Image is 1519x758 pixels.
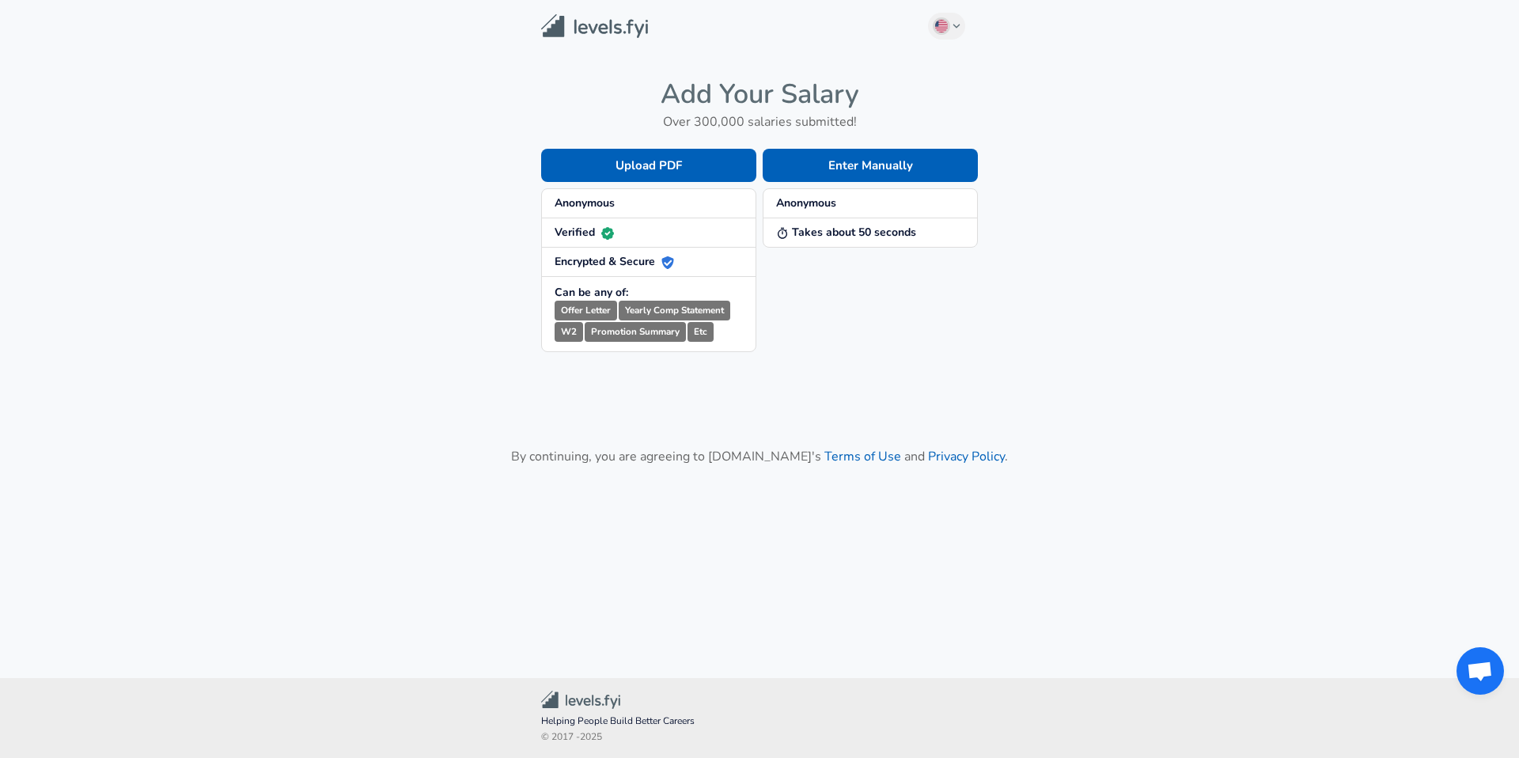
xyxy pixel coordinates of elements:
small: Etc [688,322,714,342]
button: Upload PDF [541,149,756,182]
div: Open chat [1456,647,1504,695]
strong: Encrypted & Secure [555,254,674,269]
small: Promotion Summary [585,322,686,342]
button: English (US) [928,13,966,40]
strong: Anonymous [555,195,615,210]
small: Offer Letter [555,301,617,320]
a: Privacy Policy [928,448,1005,465]
strong: Verified [555,225,614,240]
h4: Add Your Salary [541,78,978,111]
strong: Anonymous [776,195,836,210]
small: Yearly Comp Statement [619,301,730,320]
img: English (US) [935,20,948,32]
h6: Over 300,000 salaries submitted! [541,111,978,133]
span: Helping People Build Better Careers [541,714,978,730]
span: © 2017 - 2025 [541,730,978,745]
img: Levels.fyi Community [541,691,620,709]
strong: Takes about 50 seconds [776,225,916,240]
small: W2 [555,322,583,342]
img: Levels.fyi [541,14,648,39]
strong: Can be any of: [555,285,628,300]
a: Terms of Use [824,448,901,465]
button: Enter Manually [763,149,978,182]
